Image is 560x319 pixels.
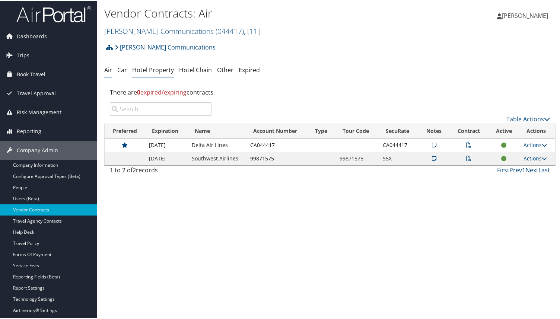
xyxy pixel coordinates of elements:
th: Notes: activate to sort column ascending [419,123,449,138]
span: expired/expiring [137,87,187,96]
th: Preferred: activate to sort column ascending [105,123,145,138]
th: Expiration: activate to sort column ascending [145,123,188,138]
td: 99871575 [336,151,379,165]
td: Southwest Airlines [188,151,246,165]
th: Type: activate to sort column ascending [308,123,336,138]
a: [PERSON_NAME] [497,4,556,26]
a: Expired [239,65,260,73]
span: Travel Approval [17,83,56,102]
a: Table Actions [506,114,550,122]
strong: 0 [137,87,140,96]
td: [DATE] [145,138,188,151]
th: Tour Code: activate to sort column ascending [336,123,379,138]
a: Last [538,165,550,173]
a: Hotel Chain [179,65,212,73]
th: SecuRate: activate to sort column ascending [379,123,419,138]
span: Dashboards [17,26,47,45]
a: Hotel Property [132,65,174,73]
img: airportal-logo.png [16,5,91,22]
span: Trips [17,45,29,64]
th: Contract: activate to sort column ascending [449,123,488,138]
td: Delta Air Lines [188,138,246,151]
td: [DATE] [145,151,188,165]
a: Car [117,65,127,73]
th: Actions [520,123,555,138]
div: 1 to 2 of records [110,165,211,178]
a: Actions [524,154,547,161]
a: Prev [509,165,522,173]
th: Name: activate to sort column ascending [188,123,246,138]
a: [PERSON_NAME] Communications [104,25,260,35]
td: CA044417 [246,138,308,151]
span: Company Admin [17,140,58,159]
td: S5X [379,151,419,165]
a: Next [525,165,538,173]
a: Actions [524,141,547,148]
td: CA044417 [379,138,419,151]
span: ( 044417 ) [216,25,244,35]
h1: Vendor Contracts: Air [104,5,405,20]
span: Book Travel [17,64,45,83]
th: Active: activate to sort column ascending [488,123,520,138]
span: 2 [133,165,136,173]
a: First [497,165,509,173]
span: [PERSON_NAME] [502,11,548,19]
td: 99871575 [246,151,308,165]
div: There are contracts. [104,82,556,102]
a: 1 [522,165,525,173]
span: , [ 11 ] [244,25,260,35]
th: Account Number: activate to sort column ascending [246,123,308,138]
span: Reporting [17,121,41,140]
input: Search [110,102,211,115]
span: Risk Management [17,102,61,121]
a: Other [217,65,233,73]
a: Air [104,65,112,73]
a: [PERSON_NAME] Communications [115,39,216,54]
